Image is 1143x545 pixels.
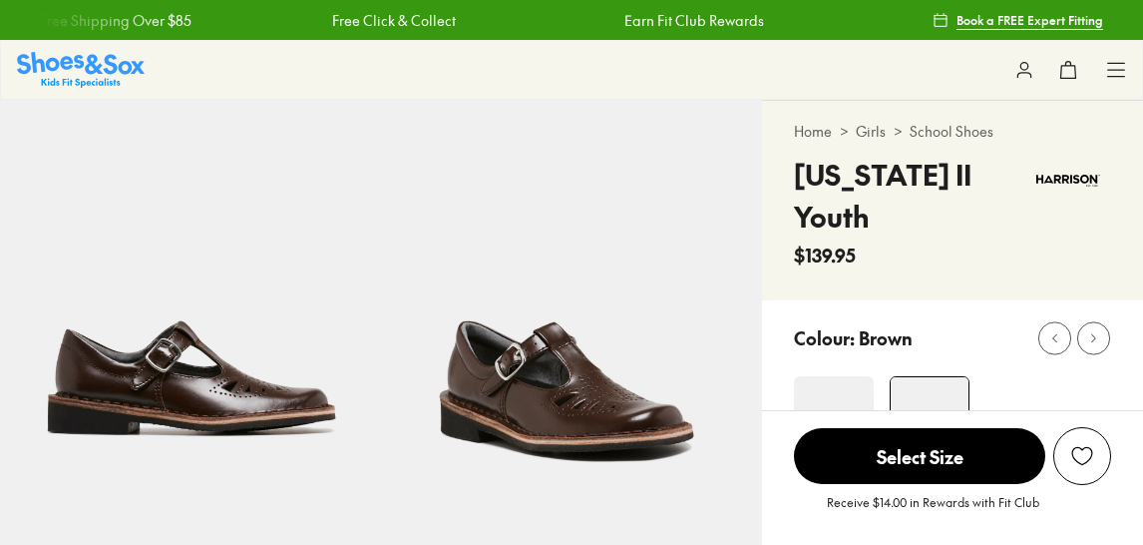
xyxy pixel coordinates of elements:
[956,11,1103,29] span: Book a FREE Expert Fitting
[827,493,1039,529] p: Receive $14.00 in Rewards with Fit Club
[40,10,191,31] a: Free Shipping Over $85
[332,10,456,31] a: Free Click & Collect
[624,10,764,31] a: Earn Fit Club Rewards
[381,100,762,481] img: 5-474168_1
[794,427,1045,485] button: Select Size
[1025,154,1111,208] img: Vendor logo
[891,377,968,455] img: 4-107041_1
[794,428,1045,484] span: Select Size
[1053,427,1111,485] button: Add to Wishlist
[794,121,1111,142] div: > >
[794,121,832,142] a: Home
[794,324,855,351] p: Colour:
[856,121,886,142] a: Girls
[17,52,145,87] a: Shoes & Sox
[794,376,874,456] img: 4-107042_1
[794,242,856,269] span: $139.95
[933,2,1103,38] a: Book a FREE Expert Fitting
[859,324,913,351] p: Brown
[910,121,993,142] a: School Shoes
[794,154,1025,238] h4: [US_STATE] II Youth
[17,52,145,87] img: SNS_Logo_Responsive.svg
